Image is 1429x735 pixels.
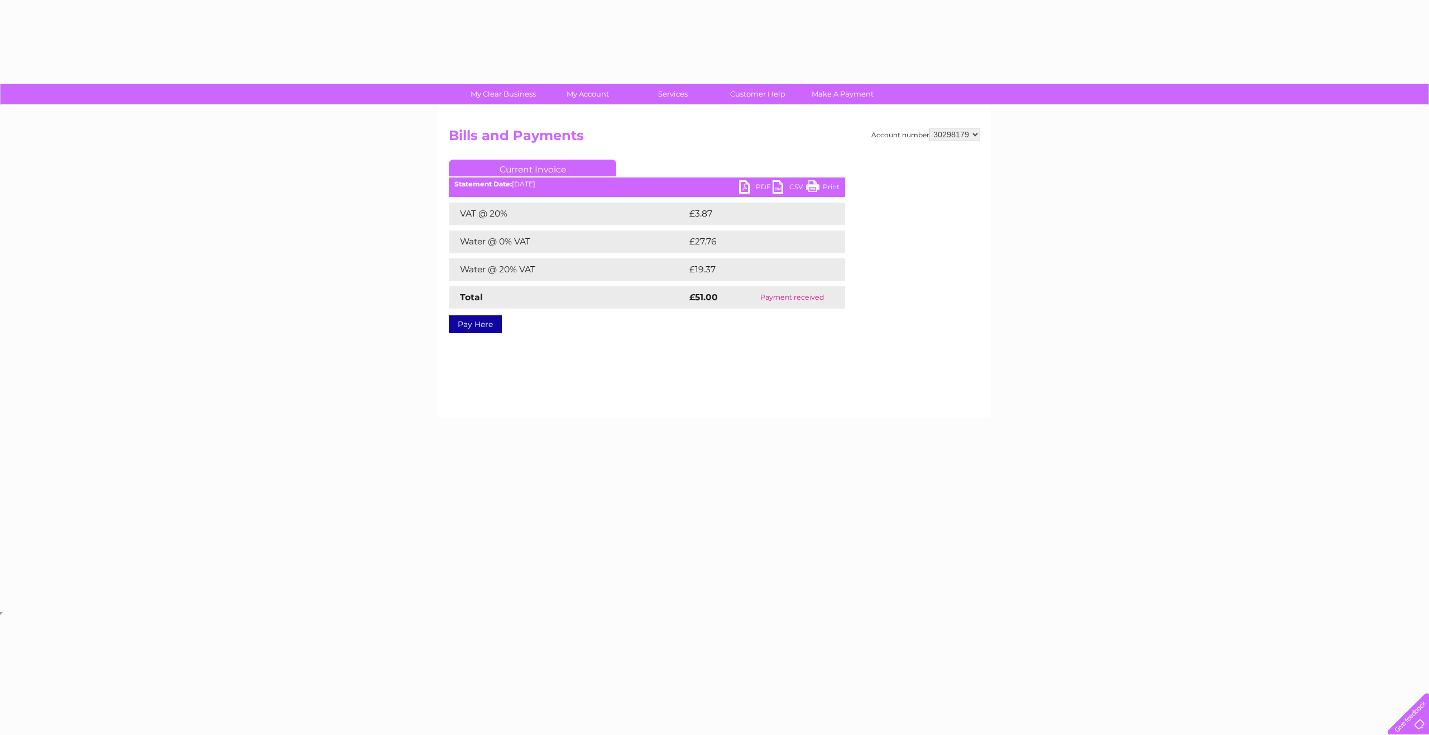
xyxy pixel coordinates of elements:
h2: Bills and Payments [449,128,980,149]
a: CSV [773,180,806,196]
a: My Clear Business [457,84,549,104]
div: [DATE] [449,180,845,188]
a: Pay Here [449,315,502,333]
strong: Total [460,292,483,302]
a: My Account [542,84,634,104]
a: Current Invoice [449,160,616,176]
strong: £51.00 [689,292,718,302]
b: Statement Date: [454,180,512,188]
td: £27.76 [687,230,822,253]
a: Make A Payment [797,84,889,104]
td: Water @ 0% VAT [449,230,687,253]
div: Account number [871,128,980,141]
a: Customer Help [712,84,804,104]
td: Water @ 20% VAT [449,258,687,281]
a: Services [627,84,719,104]
td: VAT @ 20% [449,203,687,225]
td: £3.87 [687,203,819,225]
td: £19.37 [687,258,822,281]
td: Payment received [739,286,845,309]
a: PDF [739,180,773,196]
a: Print [806,180,840,196]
